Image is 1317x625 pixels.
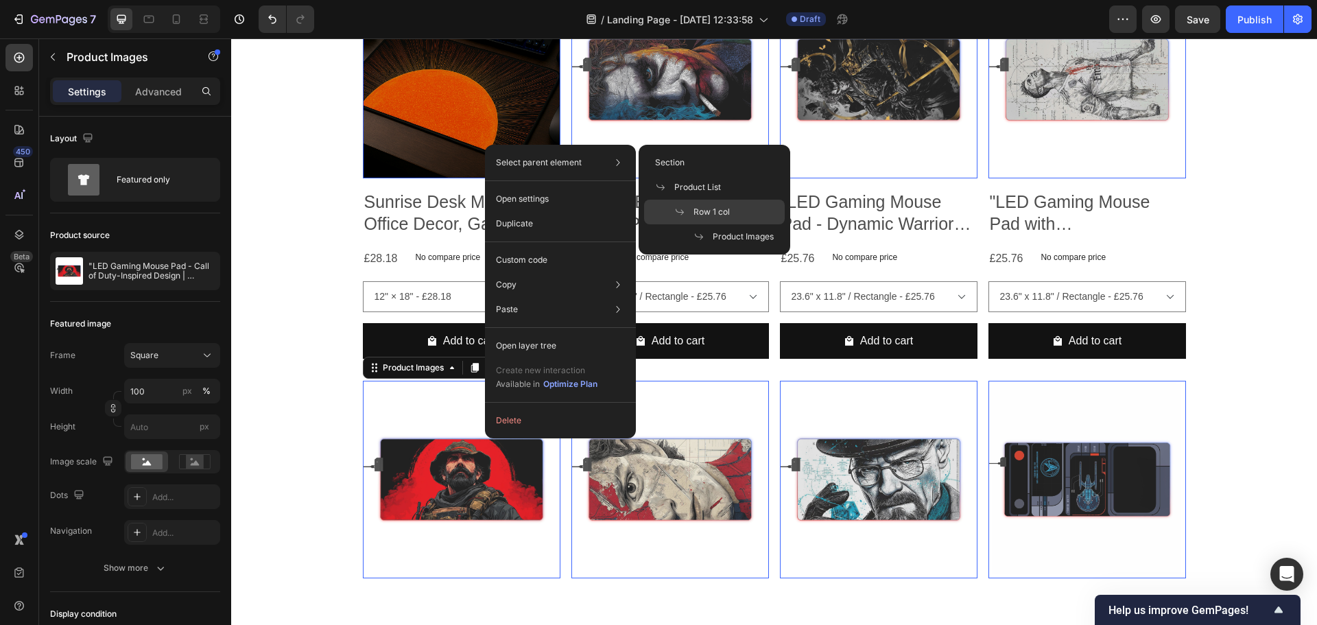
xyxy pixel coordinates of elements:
[601,12,604,27] span: /
[152,491,217,504] div: Add...
[1187,14,1209,25] span: Save
[200,421,209,432] span: px
[340,151,538,198] h2: "Joker LED Gaming Mouse Pad – Dark Knight Inspired Design with RGB Lighting"
[124,414,220,439] input: px
[179,383,195,399] button: %
[1108,602,1287,618] button: Show survey - Help us improve GemPages!
[809,215,875,223] p: No compare price
[50,486,87,505] div: Dots
[1226,5,1283,33] button: Publish
[182,385,192,397] div: px
[629,293,682,313] div: Add to cart
[340,342,538,540] a: "LED Gaming Mouse Pad - Spider-Man Graphic Design for Gamers - Stylish RGB Light-Up Mousepad for ...
[50,229,110,241] div: Product source
[132,209,168,232] div: £28.18
[50,385,73,397] label: Width
[202,385,211,397] div: %
[543,378,597,390] div: Optimize Plan
[50,556,220,580] button: Show more
[104,561,167,575] div: Show more
[496,364,598,377] p: Create new interaction
[67,49,183,65] p: Product Images
[135,84,182,99] p: Advanced
[496,303,518,316] p: Paste
[496,379,540,389] span: Available in
[88,261,215,281] p: "LED Gaming Mouse Pad - Call of Duty-Inspired Design | Perfect for Gamers & Collectors"
[50,608,117,620] div: Display condition
[152,527,217,539] div: Add...
[132,342,329,540] a: "LED Gaming Mouse Pad - Call of Duty-Inspired Design | Perfect for Gamers & Collectors"
[490,408,630,433] button: Delete
[198,383,215,399] button: px
[607,12,753,27] span: Landing Page - [DATE] 12:33:58
[757,151,955,198] h2: "LED Gaming Mouse Pad with [PERSON_NAME] Design – Premium RGB Light, Stylish Desk Accessory for G...
[601,215,666,223] p: No compare price
[496,254,547,266] p: Custom code
[212,293,265,313] div: Add to cart
[757,285,955,321] button: Add to cart
[420,293,473,313] div: Add to cart
[340,209,377,232] div: £25.76
[124,343,220,368] button: Square
[50,349,75,362] label: Frame
[5,5,102,33] button: 7
[549,209,585,232] div: £25.76
[655,156,685,169] span: Section
[50,525,92,537] div: Navigation
[50,453,116,471] div: Image scale
[50,130,96,148] div: Layout
[117,164,200,196] div: Featured only
[149,323,215,335] div: Product Images
[13,146,33,157] div: 450
[549,342,746,540] a: "Breaking Bad LED Gaming Mouse Pad – Walter White Design with RGB Lights"
[50,318,111,330] div: Featured image
[184,215,249,223] p: No compare price
[674,181,721,193] span: Product List
[231,38,1317,578] iframe: Design area
[496,156,582,169] p: Select parent element
[757,209,794,232] div: £25.76
[259,5,314,33] div: Undo/Redo
[132,285,329,321] button: Add to cart
[496,193,549,205] p: Open settings
[90,11,96,27] p: 7
[56,257,83,285] img: product feature img
[340,285,538,321] button: Add to cart
[124,379,220,403] input: px%
[1175,5,1220,33] button: Save
[800,13,820,25] span: Draft
[838,293,890,313] div: Add to cart
[130,349,158,362] span: Square
[496,340,556,352] p: Open layer tree
[496,279,517,291] p: Copy
[1270,558,1303,591] div: Open Intercom Messenger
[132,151,329,198] h2: Sunrise Desk Mat - Office Decor, Gaming Mousepad, Gift for Students, Home Office Accessory, Desk ...
[496,217,533,230] p: Duplicate
[50,421,75,433] label: Height
[549,285,746,321] button: Add to cart
[392,215,458,223] p: No compare price
[10,251,33,262] div: Beta
[757,342,955,540] a: LED starfield Mouse Pad, RGB Desk Mat, Gamer Accessories, Custom Gaming Decor, Esports Gift, Comp...
[543,377,598,391] button: Optimize Plan
[693,206,730,218] span: Row 1 col
[1108,604,1270,617] span: Help us improve GemPages!
[68,84,106,99] p: Settings
[1237,12,1272,27] div: Publish
[549,151,746,198] h2: "LED Gaming Mouse Pad - Dynamic Warrior Design for Gamers | RGB Backlit | Unique Art"
[713,231,774,243] span: Product Images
